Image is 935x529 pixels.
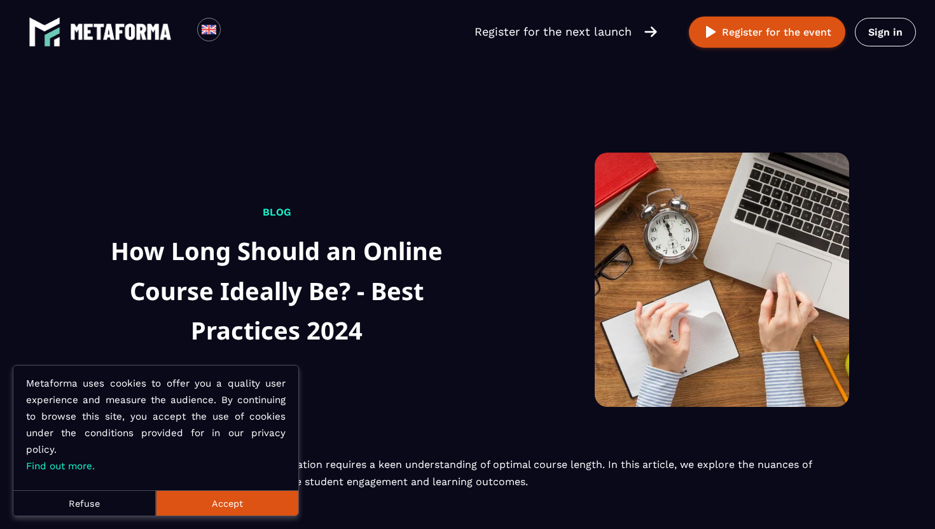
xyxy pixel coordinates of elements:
[156,490,298,516] button: Accept
[689,17,845,48] button: Register for the event
[26,375,286,474] p: Metaforma uses cookies to offer you a quality user experience and measure the audience. By contin...
[644,25,657,39] img: arrow-right
[201,22,217,38] img: en
[221,18,252,46] div: Search for option
[855,18,916,46] a: Sign in
[86,231,468,350] h1: How Long Should an Online Course Ideally Be? - Best Practices 2024
[474,23,632,41] p: Register for the next launch
[29,16,60,48] img: logo
[595,153,849,407] img: blog-image
[232,24,241,39] input: Search for option
[26,460,95,472] a: Find out more.
[86,204,468,221] p: Blog
[70,24,172,40] img: logo
[703,24,719,40] img: play
[13,490,156,516] button: Refuse
[86,457,849,490] p: Navigating the complexities of online education requires a keen understanding of optimal course l...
